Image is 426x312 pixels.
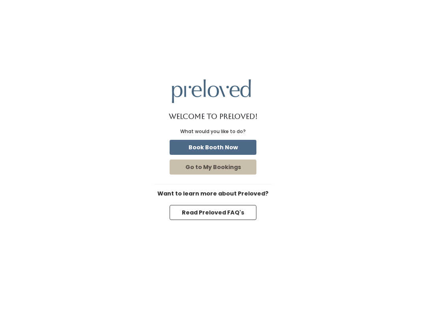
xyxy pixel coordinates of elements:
div: What would you like to do? [180,128,246,135]
button: Book Booth Now [170,140,256,155]
img: preloved logo [172,79,251,103]
button: Go to My Bookings [170,160,256,175]
h6: Want to learn more about Preloved? [154,191,272,197]
h1: Welcome to Preloved! [169,113,258,120]
button: Read Preloved FAQ's [170,205,256,220]
a: Go to My Bookings [168,158,258,176]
